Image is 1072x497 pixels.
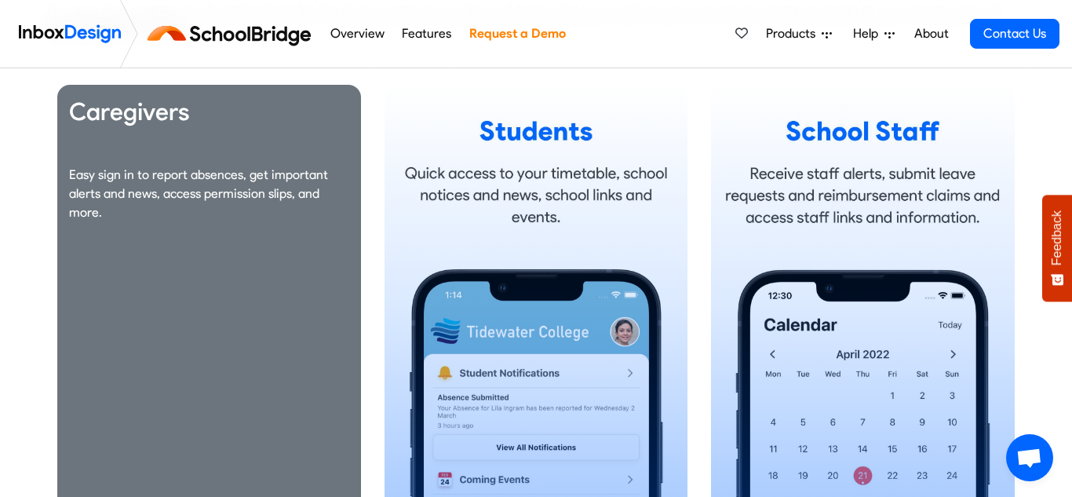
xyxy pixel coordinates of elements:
a: Contact Us [970,19,1059,49]
button: Feedback - Show survey [1042,195,1072,301]
h3: Caregivers [69,97,349,128]
span: Products [766,24,822,43]
span: Feedback [1050,210,1064,265]
a: Products [760,18,838,49]
p: Easy sign in to report absences, get important alerts and news, access permission slips, and more. [69,166,349,222]
img: schoolbridge logo [144,15,321,53]
a: Overview [326,18,388,49]
a: Request a Demo [465,18,570,49]
a: About [910,18,953,49]
a: Help [847,18,901,49]
span: Help [853,24,884,43]
a: Features [398,18,456,49]
div: Open chat [1006,434,1053,481]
